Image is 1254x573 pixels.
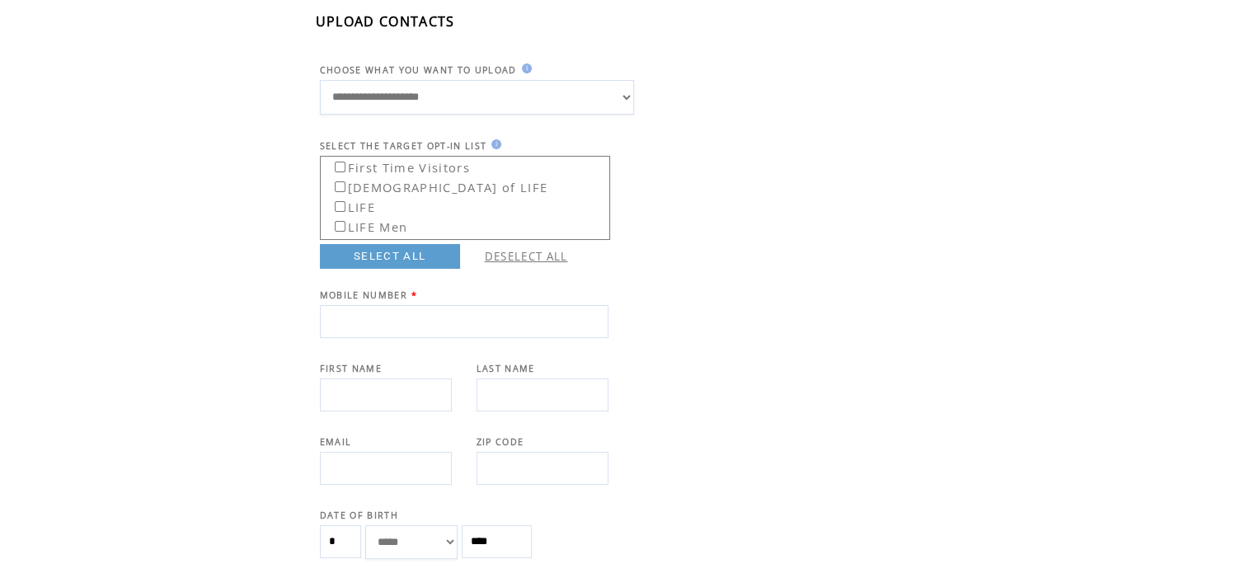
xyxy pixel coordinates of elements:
[477,436,524,448] span: ZIP CODE
[323,155,470,176] label: First Time Visitors
[320,140,487,152] span: SELECT THE TARGET OPT-IN LIST
[477,363,535,374] span: LAST NAME
[320,289,407,301] span: MOBILE NUMBER
[320,510,398,521] span: DATE OF BIRTH
[335,162,345,172] input: First Time Visitors
[320,436,352,448] span: EMAIL
[485,249,568,264] a: DESELECT ALL
[517,63,532,73] img: help.gif
[323,175,548,195] label: [DEMOGRAPHIC_DATA] of LIFE
[323,195,375,215] label: LIFE
[320,64,517,76] span: CHOOSE WHAT YOU WANT TO UPLOAD
[486,139,501,149] img: help.gif
[335,181,345,192] input: [DEMOGRAPHIC_DATA] of LIFE
[335,201,345,212] input: LIFE
[320,244,460,269] a: SELECT ALL
[335,221,345,232] input: LIFE Men
[316,12,455,31] span: UPLOAD CONTACTS
[320,363,382,374] span: FIRST NAME
[323,214,408,235] label: LIFE Men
